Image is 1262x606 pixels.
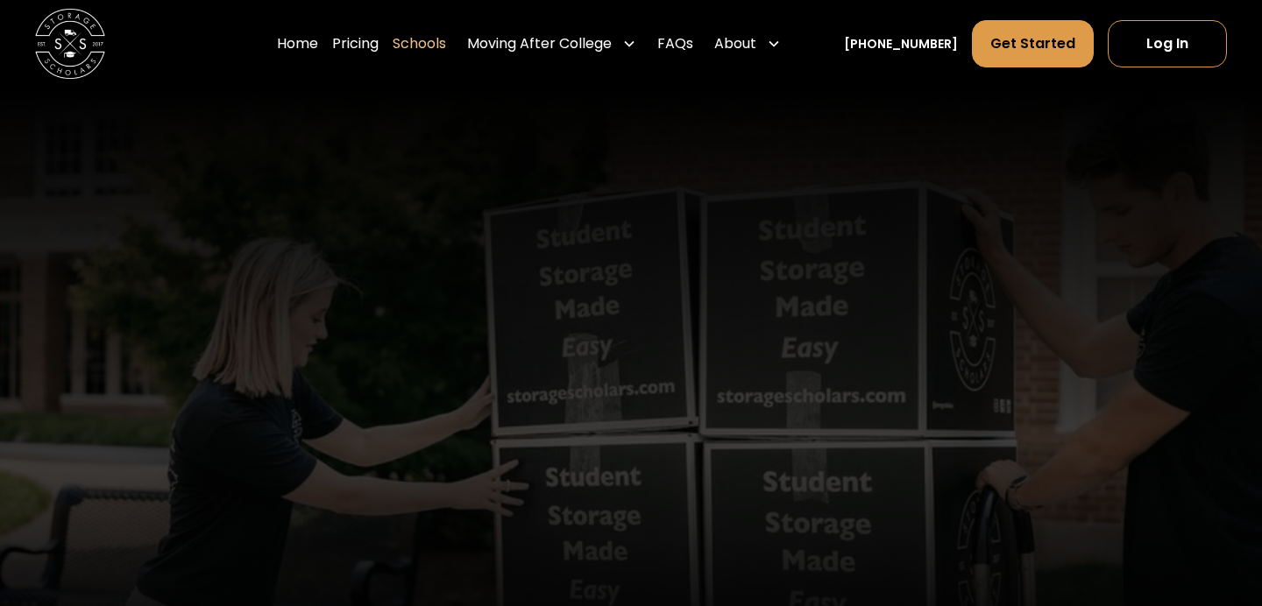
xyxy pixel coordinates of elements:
a: Log In [1108,20,1227,67]
a: Home [277,19,318,68]
div: About [707,19,788,68]
div: About [714,33,756,54]
a: FAQs [657,19,693,68]
a: [PHONE_NUMBER] [844,35,958,53]
a: Pricing [332,19,379,68]
div: Moving After College [460,19,643,68]
a: Schools [393,19,446,68]
a: Get Started [972,20,1094,67]
div: Moving After College [467,33,612,54]
img: Storage Scholars main logo [35,9,105,79]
